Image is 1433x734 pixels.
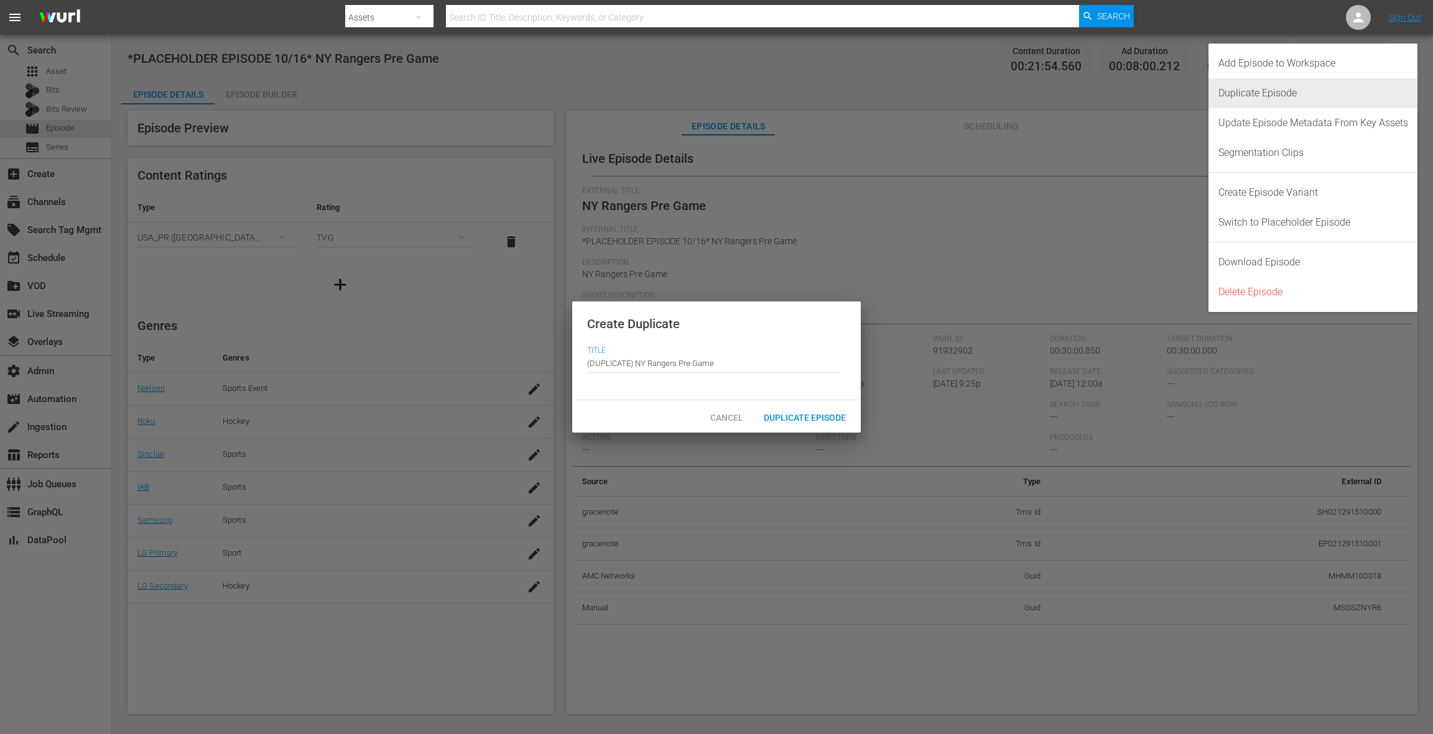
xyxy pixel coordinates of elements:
div: Add Episode to Workspace [1218,48,1408,78]
span: Title [587,346,840,356]
span: Search [1097,5,1130,27]
img: ans4CAIJ8jUAAAAAAAAAAAAAAAAAAAAAAAAgQb4GAAAAAAAAAAAAAAAAAAAAAAAAJMjXAAAAAAAAAAAAAAAAAAAAAAAAgAT5G... [30,3,90,32]
span: Cancel [700,413,753,423]
div: Segmentation Clips [1218,138,1408,168]
span: Duplicate Episode [754,413,856,423]
div: Switch to Placeholder Episode [1218,208,1408,237]
div: Duplicate Episode [1218,78,1408,108]
span: menu [7,10,22,25]
div: Create Episode Variant [1218,178,1408,208]
button: Cancel [699,405,754,428]
button: Duplicate Episode [754,405,856,428]
div: Download Episode [1218,247,1408,277]
div: Update Episode Metadata From Key Assets [1218,108,1408,138]
button: Search [1079,5,1134,27]
span: Create Duplicate [587,316,680,331]
a: Sign Out [1389,12,1421,22]
div: Delete Episode [1218,277,1408,307]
